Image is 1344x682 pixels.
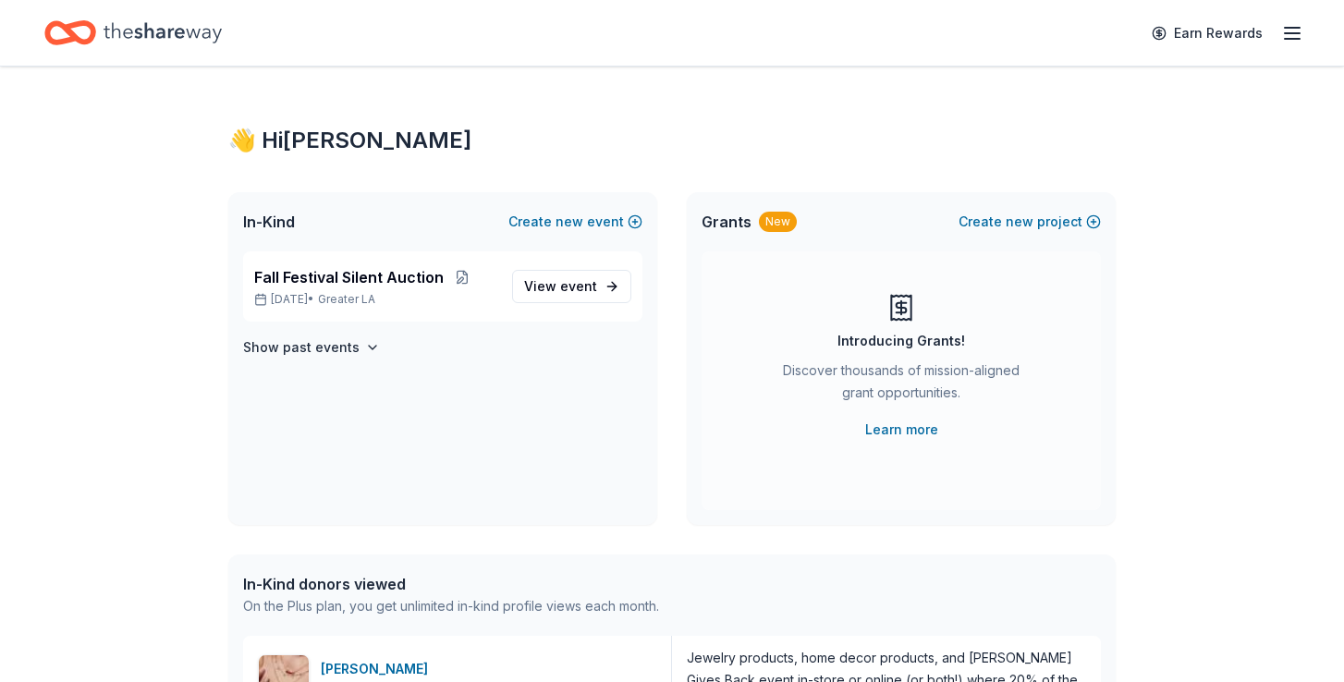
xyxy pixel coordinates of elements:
[776,359,1027,411] div: Discover thousands of mission-aligned grant opportunities.
[243,573,659,595] div: In-Kind donors viewed
[759,212,797,232] div: New
[228,126,1116,155] div: 👋 Hi [PERSON_NAME]
[254,266,444,288] span: Fall Festival Silent Auction
[524,275,597,298] span: View
[560,278,597,294] span: event
[321,658,435,680] div: [PERSON_NAME]
[243,336,380,359] button: Show past events
[959,211,1101,233] button: Createnewproject
[243,336,360,359] h4: Show past events
[44,11,222,55] a: Home
[702,211,751,233] span: Grants
[243,595,659,617] div: On the Plus plan, you get unlimited in-kind profile views each month.
[837,330,965,352] div: Introducing Grants!
[1006,211,1033,233] span: new
[556,211,583,233] span: new
[318,292,375,307] span: Greater LA
[508,211,642,233] button: Createnewevent
[865,419,938,441] a: Learn more
[254,292,497,307] p: [DATE] •
[512,270,631,303] a: View event
[1141,17,1274,50] a: Earn Rewards
[243,211,295,233] span: In-Kind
